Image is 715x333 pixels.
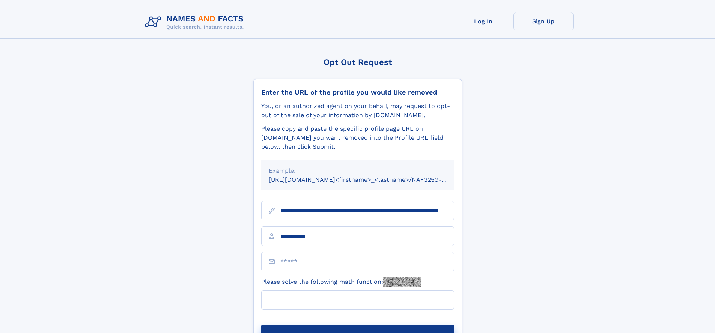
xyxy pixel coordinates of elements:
[261,88,454,96] div: Enter the URL of the profile you would like removed
[513,12,574,30] a: Sign Up
[453,12,513,30] a: Log In
[269,166,447,175] div: Example:
[261,102,454,120] div: You, or an authorized agent on your behalf, may request to opt-out of the sale of your informatio...
[261,277,421,287] label: Please solve the following math function:
[142,12,250,32] img: Logo Names and Facts
[269,176,468,183] small: [URL][DOMAIN_NAME]<firstname>_<lastname>/NAF325G-xxxxxxxx
[261,124,454,151] div: Please copy and paste the specific profile page URL on [DOMAIN_NAME] you want removed into the Pr...
[253,57,462,67] div: Opt Out Request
